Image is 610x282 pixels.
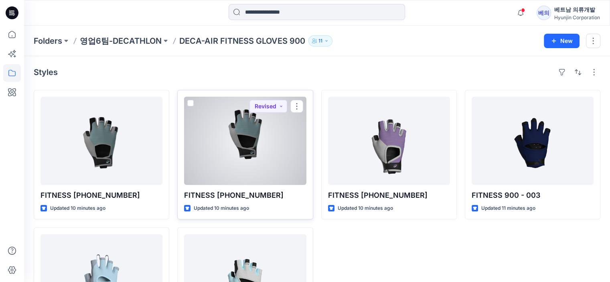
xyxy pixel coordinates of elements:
[544,34,580,48] button: New
[472,190,594,201] p: FITNESS 900 - 003
[179,35,305,47] p: DECA-AIR FITNESS GLOVES 900
[338,204,393,213] p: Updated 10 minutes ago
[308,35,332,47] button: 11
[34,35,62,47] a: Folders
[184,97,306,185] a: FITNESS 900-008-3
[318,37,322,45] p: 11
[554,14,600,20] div: Hyunjin Corporation
[34,67,58,77] h4: Styles
[41,97,162,185] a: FITNESS 900-008-2
[328,97,450,185] a: FITNESS 900-008-1
[184,190,306,201] p: FITNESS [PHONE_NUMBER]
[41,190,162,201] p: FITNESS [PHONE_NUMBER]
[537,6,551,20] div: 베의
[554,5,600,14] div: 베트남 의류개발
[50,204,105,213] p: Updated 10 minutes ago
[194,204,249,213] p: Updated 10 minutes ago
[328,190,450,201] p: FITNESS [PHONE_NUMBER]
[80,35,162,47] a: 영업6팀-DECATHLON
[472,97,594,185] a: FITNESS 900 - 003
[481,204,535,213] p: Updated 11 minutes ago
